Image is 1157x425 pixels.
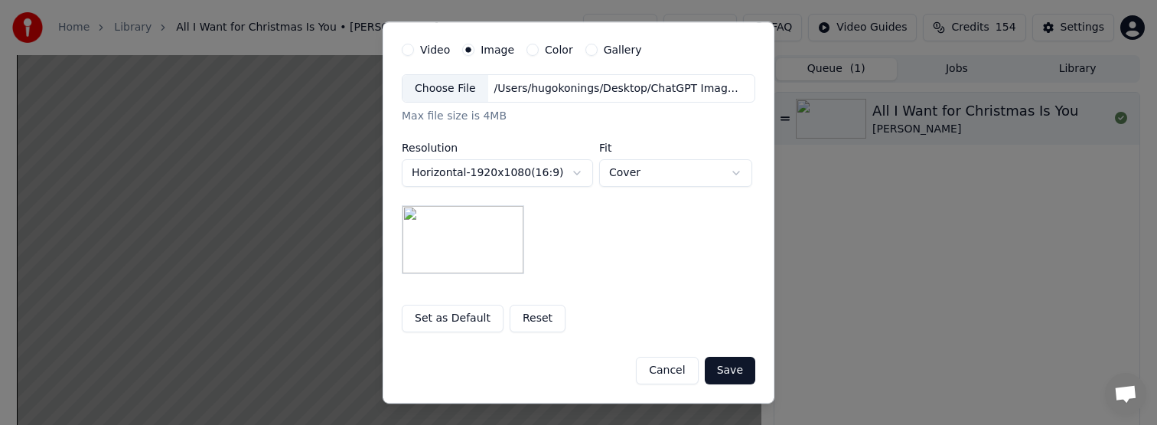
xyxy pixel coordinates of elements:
[488,81,748,96] div: /Users/hugokonings/Desktop/ChatGPT Image [DATE], 13_22_05.png
[604,44,642,55] label: Gallery
[510,306,565,333] button: Reset
[481,44,514,55] label: Image
[402,110,755,125] div: Max file size is 4MB
[636,358,698,385] button: Cancel
[599,143,752,154] label: Fit
[403,75,488,103] div: Choose File
[545,44,573,55] label: Color
[420,44,450,55] label: Video
[402,306,504,333] button: Set as Default
[705,358,755,385] button: Save
[402,143,593,154] label: Resolution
